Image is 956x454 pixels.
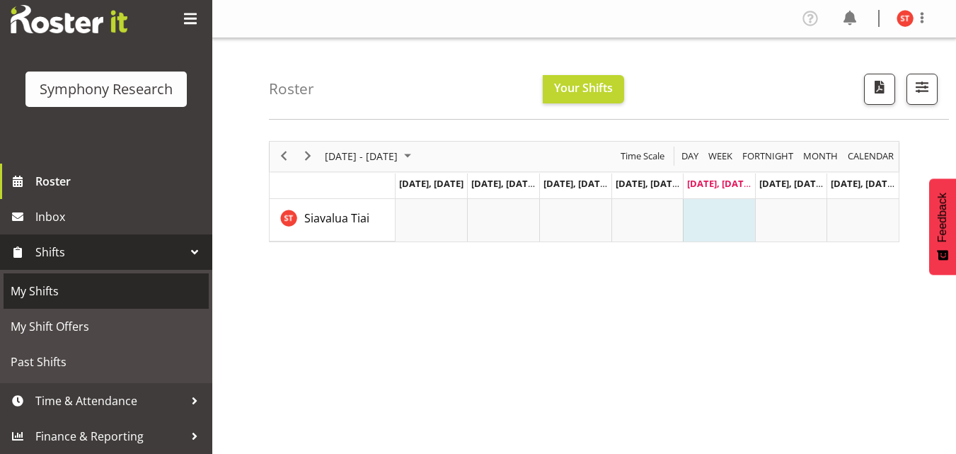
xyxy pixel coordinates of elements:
span: Roster [35,171,205,192]
span: Shifts [35,242,184,263]
button: Download a PDF of the roster according to the set date range. [864,74,895,105]
span: Fortnight [741,147,795,165]
a: My Shift Offers [4,309,209,344]
button: Time Scale [618,147,667,165]
span: My Shift Offers [11,316,202,337]
span: [DATE], [DATE] [831,177,895,190]
a: Past Shifts [4,344,209,380]
span: Time & Attendance [35,390,184,412]
button: Month [846,147,897,165]
span: [DATE] - [DATE] [323,147,399,165]
span: Inbox [35,206,205,227]
span: Your Shifts [554,80,613,96]
h4: Roster [269,81,314,97]
span: Feedback [936,193,949,242]
button: Your Shifts [543,75,624,103]
span: [DATE], [DATE] [759,177,824,190]
span: [DATE], [DATE] [399,177,463,190]
button: Fortnight [740,147,796,165]
span: [DATE], [DATE] [687,177,751,190]
td: Siavalua Tiai resource [270,199,396,242]
button: Timeline Week [706,147,735,165]
button: Timeline Month [801,147,841,165]
span: [DATE], [DATE] [543,177,608,190]
span: Finance & Reporting [35,426,184,447]
span: Week [707,147,734,165]
span: Time Scale [619,147,666,165]
div: next period [296,142,320,171]
button: Previous [275,147,294,165]
button: Timeline Day [679,147,701,165]
span: Past Shifts [11,351,202,373]
span: My Shifts [11,280,202,302]
span: Siavalua Tiai [304,210,369,226]
button: Filter Shifts [906,74,938,105]
img: siavalua-tiai11860.jpg [897,10,914,27]
span: calendar [846,147,895,165]
div: Symphony Research [40,79,173,100]
button: Next [299,147,318,165]
a: My Shifts [4,273,209,309]
a: Siavalua Tiai [304,210,369,227]
span: [DATE], [DATE] [616,177,680,190]
img: Rosterit website logo [11,5,127,33]
button: August 2025 [323,147,417,165]
span: Month [802,147,839,165]
div: previous period [272,142,296,171]
table: Timeline Week of August 22, 2025 [396,199,899,242]
button: Feedback - Show survey [929,178,956,275]
span: [DATE], [DATE] [471,177,536,190]
div: Timeline Week of August 22, 2025 [269,141,899,242]
span: Day [680,147,700,165]
div: August 18 - 24, 2025 [320,142,420,171]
